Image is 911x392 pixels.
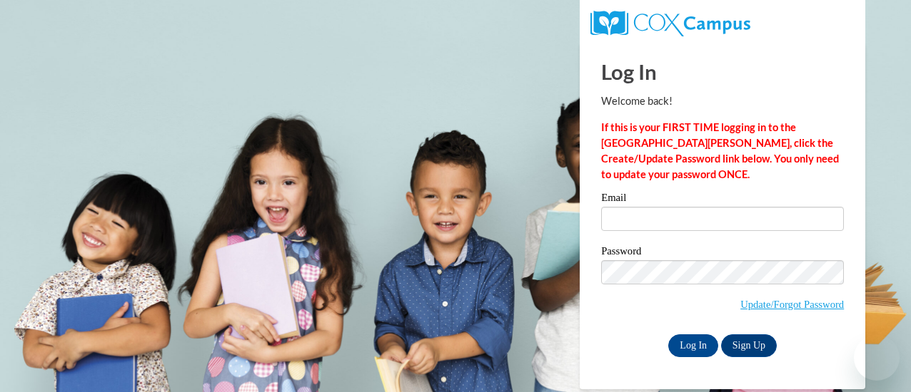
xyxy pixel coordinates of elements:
label: Email [601,192,844,207]
p: Welcome back! [601,93,844,109]
img: COX Campus [590,11,750,36]
a: Update/Forgot Password [740,299,844,310]
iframe: Button to launch messaging window [854,335,900,381]
input: Log In [668,334,718,357]
h1: Log In [601,57,844,86]
strong: If this is your FIRST TIME logging in to the [GEOGRAPHIC_DATA][PERSON_NAME], click the Create/Upd... [601,121,839,180]
label: Password [601,246,844,260]
a: Sign Up [721,334,777,357]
